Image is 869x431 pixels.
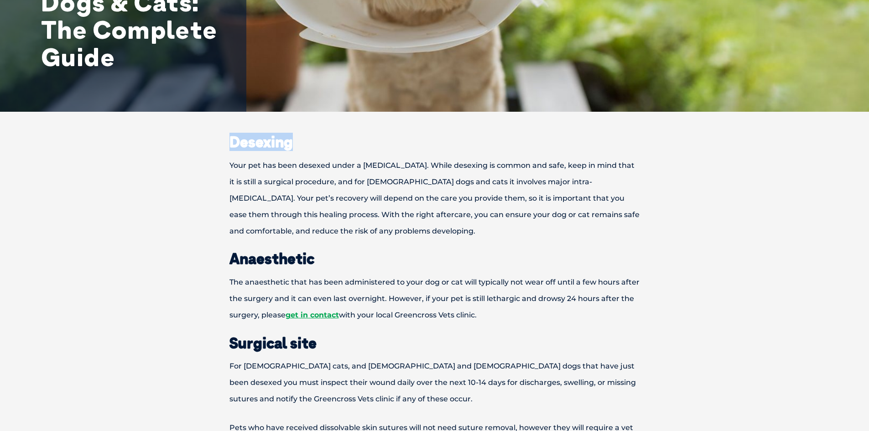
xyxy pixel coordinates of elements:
[229,133,293,151] strong: Desexing
[198,157,672,239] p: Your pet has been desexed under a [MEDICAL_DATA]. While desexing is common and safe, keep in mind...
[286,311,339,319] a: get in contact
[229,249,314,268] strong: Anaesthetic
[198,274,672,323] p: The anaesthetic that has been administered to your dog or cat will typically not wear off until a...
[229,334,317,352] strong: Surgical site
[198,358,672,407] p: For [DEMOGRAPHIC_DATA] cats, and [DEMOGRAPHIC_DATA] and [DEMOGRAPHIC_DATA] dogs that have just be...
